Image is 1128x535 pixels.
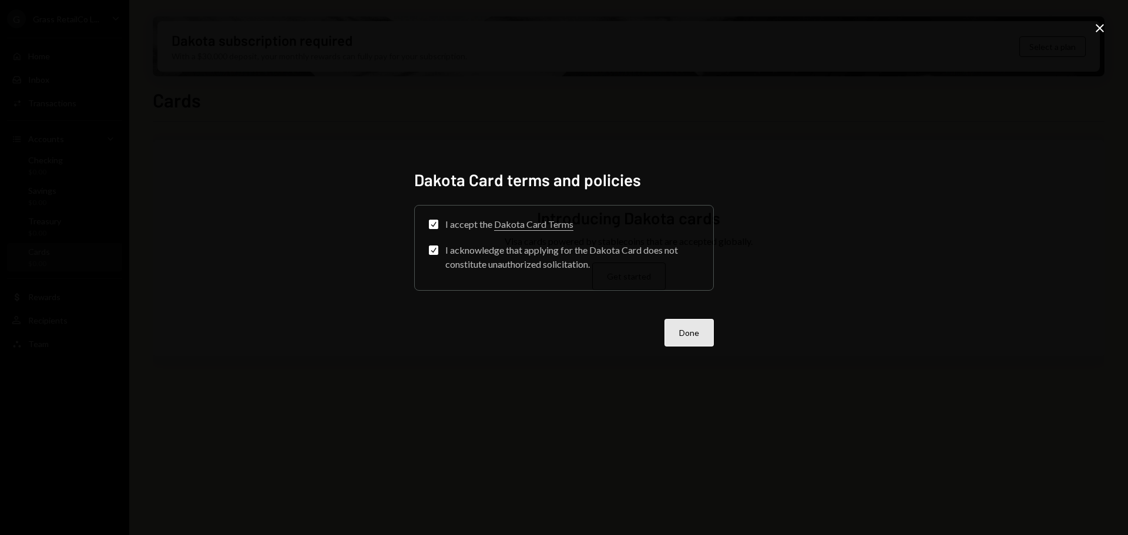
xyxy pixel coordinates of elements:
[445,243,699,271] div: I acknowledge that applying for the Dakota Card does not constitute unauthorized solicitation.
[429,245,438,255] button: I acknowledge that applying for the Dakota Card does not constitute unauthorized solicitation.
[664,319,714,346] button: Done
[429,220,438,229] button: I accept the Dakota Card Terms
[494,218,573,231] a: Dakota Card Terms
[445,217,573,231] div: I accept the
[414,169,714,191] h2: Dakota Card terms and policies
